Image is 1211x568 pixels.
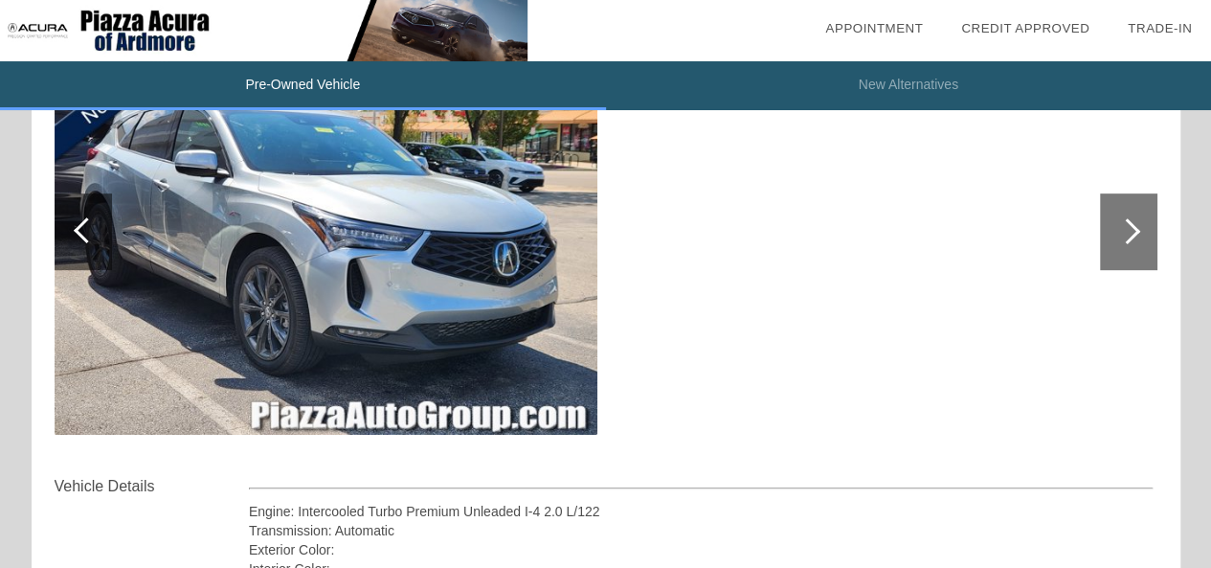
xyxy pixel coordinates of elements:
[55,29,597,435] img: image.aspx
[249,502,1154,521] div: Engine: Intercooled Turbo Premium Unleaded I-4 2.0 L/122
[249,521,1154,540] div: Transmission: Automatic
[825,21,923,35] a: Appointment
[961,21,1089,35] a: Credit Approved
[249,540,1154,559] div: Exterior Color:
[55,475,249,498] div: Vehicle Details
[1128,21,1192,35] a: Trade-In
